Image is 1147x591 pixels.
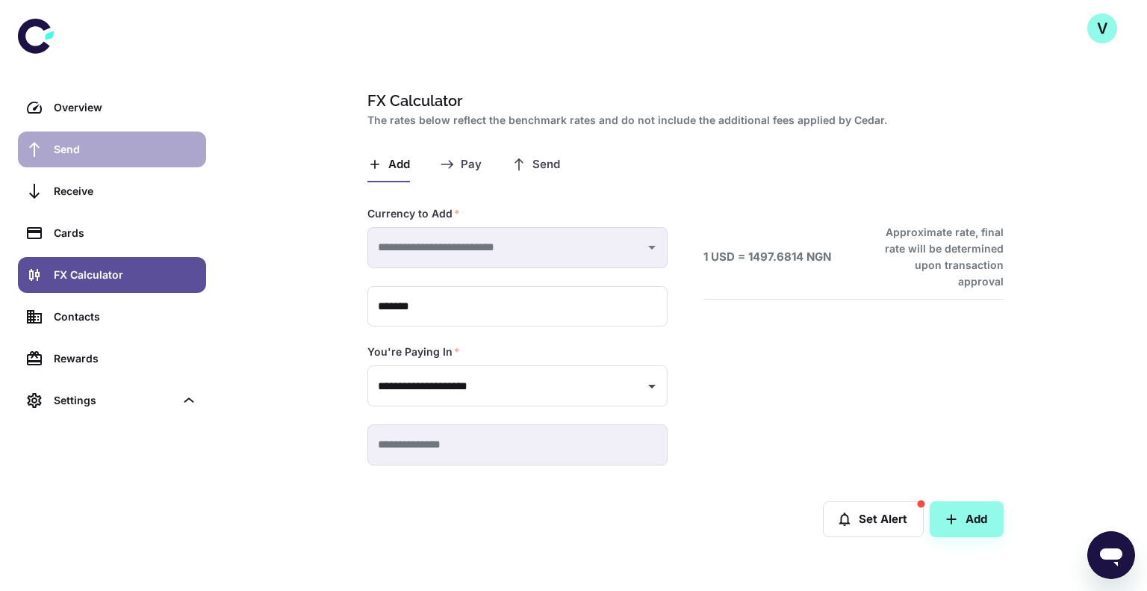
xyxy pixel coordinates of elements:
a: Send [18,131,206,167]
a: Receive [18,173,206,209]
h6: Approximate rate, final rate will be determined upon transaction approval [868,224,1004,290]
div: Cards [54,225,197,241]
a: Contacts [18,299,206,335]
label: Currency to Add [367,206,460,221]
button: Open [641,376,662,397]
button: V [1087,13,1117,43]
button: Add [930,501,1004,537]
div: Receive [54,183,197,199]
a: Cards [18,215,206,251]
span: Add [388,158,410,172]
h2: The rates below reflect the benchmark rates and do not include the additional fees applied by Cedar. [367,112,998,129]
a: Rewards [18,341,206,377]
span: Send [532,158,560,172]
a: FX Calculator [18,257,206,293]
a: Overview [18,90,206,126]
h6: 1 USD = 1497.6814 NGN [703,249,831,266]
div: Contacts [54,309,197,325]
div: Rewards [54,350,197,367]
div: Settings [54,392,175,409]
div: Settings [18,383,206,418]
div: FX Calculator [54,267,197,283]
div: Send [54,141,197,158]
span: Pay [461,158,482,172]
label: You're Paying In [367,344,460,359]
button: Set Alert [823,501,924,537]
h1: FX Calculator [367,90,998,112]
div: Overview [54,99,197,116]
iframe: Button to launch messaging window [1087,531,1135,579]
